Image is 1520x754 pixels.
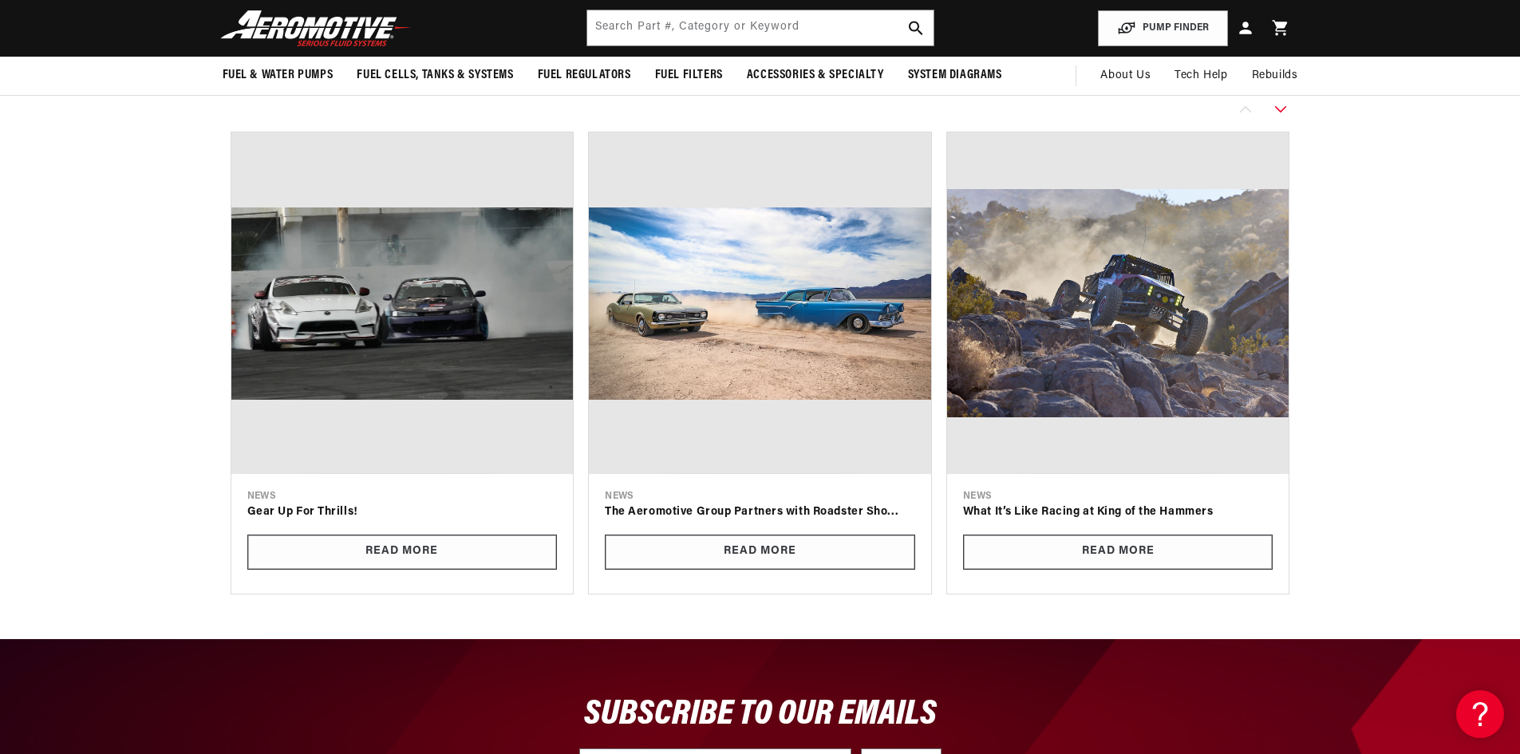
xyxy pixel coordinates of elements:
[216,10,416,47] img: Aeromotive
[1100,69,1151,81] span: About Us
[247,490,558,503] div: news
[908,67,1002,84] span: System Diagrams
[1228,100,1263,119] button: Slide left
[747,67,884,84] span: Accessories & Specialty
[223,67,334,84] span: Fuel & Water Pumps
[247,535,558,570] a: Read More
[357,67,513,84] span: Fuel Cells, Tanks & Systems
[526,57,643,94] summary: Fuel Regulators
[735,57,896,94] summary: Accessories & Specialty
[896,57,1014,94] summary: System Diagrams
[643,57,735,94] summary: Fuel Filters
[1163,57,1239,95] summary: Tech Help
[655,67,723,84] span: Fuel Filters
[584,697,937,732] span: SUBSCRIBE TO OUR EMAILS
[345,57,525,94] summary: Fuel Cells, Tanks & Systems
[1175,67,1227,85] span: Tech Help
[1240,57,1310,95] summary: Rebuilds
[589,132,931,475] img: The Aeromotive Group Partners with Roadster Shop to Create Automotive Aftermarket Powerhouse
[587,10,934,45] input: Search by Part Number, Category or Keyword
[605,535,915,570] a: Read More
[231,132,574,475] img: Gear Up For Thrills!
[1098,10,1228,46] button: PUMP FINDER
[1088,57,1163,95] a: About Us
[898,10,934,45] button: search button
[211,57,345,94] summary: Fuel & Water Pumps
[538,67,631,84] span: Fuel Regulators
[1263,100,1298,119] button: Slide right
[947,132,1289,475] img: What It’s Like Racing at King of the Hammers
[963,535,1273,570] a: Read More
[1252,67,1298,85] span: Rebuilds
[963,490,1273,503] div: news
[605,490,915,503] div: news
